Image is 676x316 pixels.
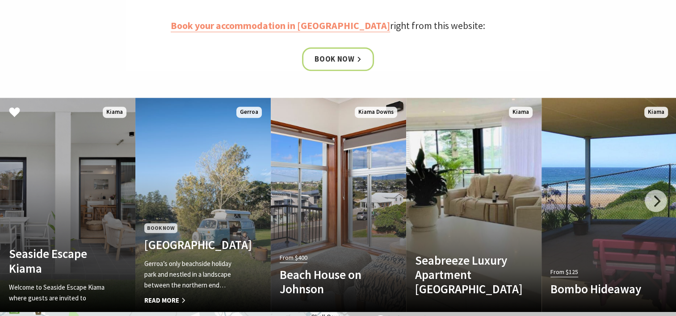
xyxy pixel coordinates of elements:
a: Book Now [GEOGRAPHIC_DATA] Gerroa’s only beachside holiday park and nestled in a landscape betwee... [135,98,271,312]
h4: Seaside Escape Kiama [9,246,106,275]
span: Read More [144,295,242,306]
span: Kiama [644,107,668,118]
p: Gerroa’s only beachside holiday park and nestled in a landscape between the northern end… [144,258,242,291]
a: From $400 Beach House on Johnson Kiama Downs [271,98,406,312]
span: From $125 [550,267,578,277]
span: Kiama [103,107,126,118]
span: Gerroa [236,107,262,118]
h4: [GEOGRAPHIC_DATA] [144,237,242,252]
span: Kiama Downs [355,107,397,118]
p: Welcome to Seaside Escape Kiama where guests are invited to escape to the ultimate… [9,282,106,314]
h4: Bombo Hideaway [550,282,648,296]
span: Book Now [144,223,177,233]
h4: Beach House on Johnson [280,267,377,296]
p: right from this website: [171,18,506,33]
a: Book now [302,47,374,71]
a: Book your accommodation in [GEOGRAPHIC_DATA] [171,19,390,32]
h4: Seabreeze Luxury Apartment [GEOGRAPHIC_DATA] [415,253,512,296]
a: Another Image Used Seabreeze Luxury Apartment [GEOGRAPHIC_DATA] Kiama [406,98,542,312]
span: Kiama [509,107,533,118]
span: From $400 [280,253,307,263]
